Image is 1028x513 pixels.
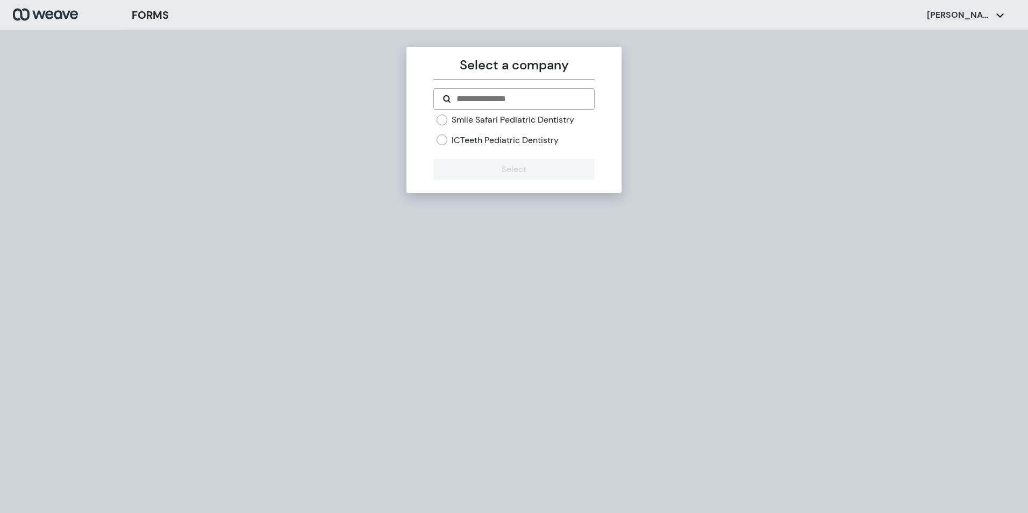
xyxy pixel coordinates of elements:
input: Search [455,92,585,105]
label: Smile Safari Pediatric Dentistry [452,114,574,126]
h3: FORMS [132,7,169,23]
label: ICTeeth Pediatric Dentistry [452,134,559,146]
p: [PERSON_NAME] [927,9,991,21]
button: Select [433,159,594,180]
p: Select a company [433,55,594,75]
